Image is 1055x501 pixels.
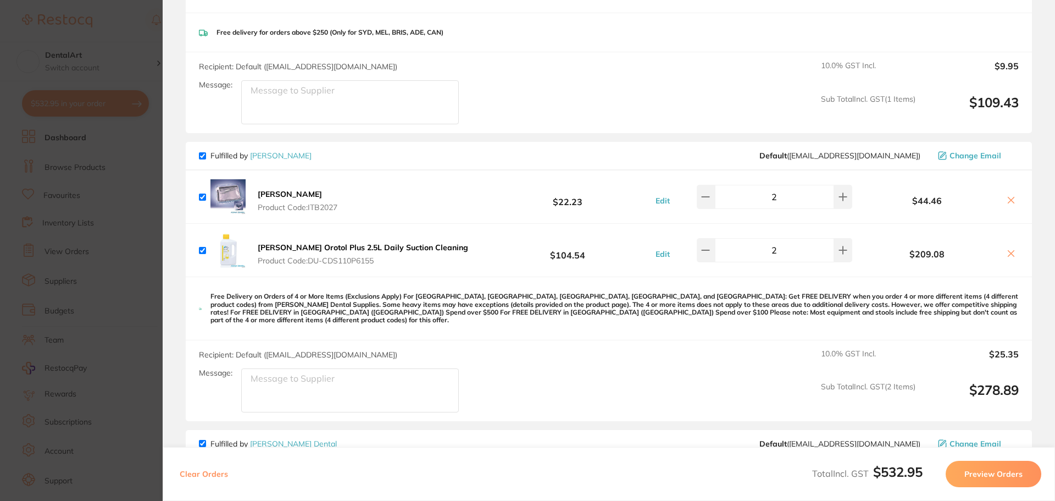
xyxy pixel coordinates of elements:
[935,151,1019,161] button: Change Email
[759,439,787,449] b: Default
[486,187,649,207] b: $22.23
[210,439,337,448] p: Fulfilled by
[759,439,920,448] span: sales@piksters.com
[486,240,649,261] b: $104.54
[199,80,232,90] label: Message:
[210,233,246,268] img: M2p4a2d1cA
[210,293,1019,324] p: Free Delivery on Orders of 4 or More Items (Exclusions Apply) For [GEOGRAPHIC_DATA], [GEOGRAPHIC_...
[210,179,246,214] img: NXc0ZGM0dQ
[821,61,915,85] span: 10.0 % GST Incl.
[250,439,337,449] a: [PERSON_NAME] Dental
[821,382,915,412] span: Sub Total Incl. GST ( 2 Items)
[258,256,468,265] span: Product Code: DU-CDS110P6155
[759,151,920,160] span: save@adamdental.com.au
[924,349,1019,373] output: $25.35
[873,464,923,480] b: $532.95
[258,203,337,212] span: Product Code: ITB2027
[759,151,787,161] b: Default
[254,189,341,212] button: [PERSON_NAME] Product Code:ITB2027
[946,461,1041,487] button: Preview Orders
[935,439,1019,449] button: Change Email
[855,249,999,259] b: $209.08
[924,95,1019,125] output: $109.43
[254,243,471,266] button: [PERSON_NAME] Orotol Plus 2.5L Daily Suction Cleaning Product Code:DU-CDS110P6155
[652,249,673,259] button: Edit
[855,196,999,206] b: $44.46
[258,189,322,199] b: [PERSON_NAME]
[258,243,468,252] b: [PERSON_NAME] Orotol Plus 2.5L Daily Suction Cleaning
[812,468,923,479] span: Total Incl. GST
[949,439,1001,448] span: Change Email
[821,349,915,373] span: 10.0 % GST Incl.
[199,368,232,378] label: Message:
[924,61,1019,85] output: $9.95
[210,151,312,160] p: Fulfilled by
[250,151,312,161] a: [PERSON_NAME]
[949,151,1001,160] span: Change Email
[216,29,443,36] p: Free delivery for orders above $250 (Only for SYD, MEL, BRIS, ADE, CAN)
[821,95,915,125] span: Sub Total Incl. GST ( 1 Items)
[199,350,397,360] span: Recipient: Default ( [EMAIL_ADDRESS][DOMAIN_NAME] )
[199,62,397,71] span: Recipient: Default ( [EMAIL_ADDRESS][DOMAIN_NAME] )
[176,461,231,487] button: Clear Orders
[924,382,1019,412] output: $278.89
[652,196,673,206] button: Edit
